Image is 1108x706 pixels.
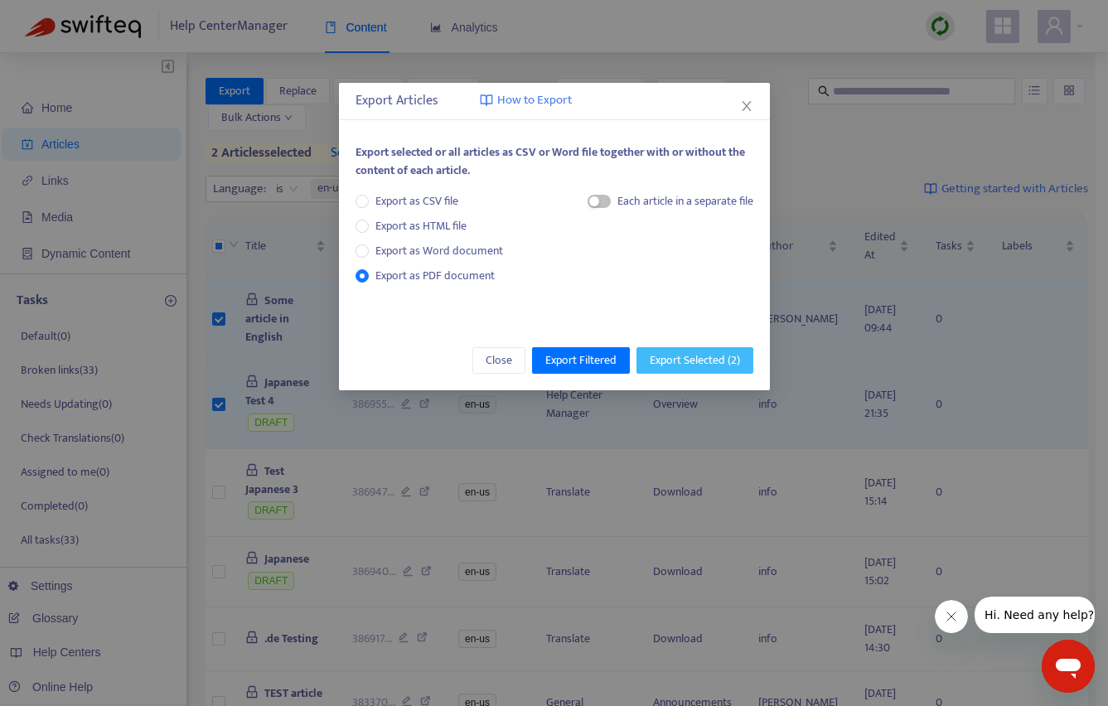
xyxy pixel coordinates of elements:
[975,597,1095,633] iframe: Message from company
[480,91,572,110] a: How to Export
[486,351,512,370] span: Close
[1042,640,1095,693] iframe: Button to launch messaging window
[740,99,753,113] span: close
[497,91,572,110] span: How to Export
[356,91,753,111] div: Export Articles
[617,192,753,210] div: Each article in a separate file
[472,347,525,374] button: Close
[935,600,968,633] iframe: Close message
[369,217,473,235] span: Export as HTML file
[738,97,756,115] button: Close
[532,347,630,374] button: Export Filtered
[369,192,465,210] span: Export as CSV file
[636,347,753,374] button: Export Selected (2)
[375,266,495,285] span: Export as PDF document
[369,242,510,260] span: Export as Word document
[545,351,617,370] span: Export Filtered
[650,351,740,370] span: Export Selected ( 2 )
[356,143,745,180] span: Export selected or all articles as CSV or Word file together with or without the content of each ...
[480,94,493,107] img: image-link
